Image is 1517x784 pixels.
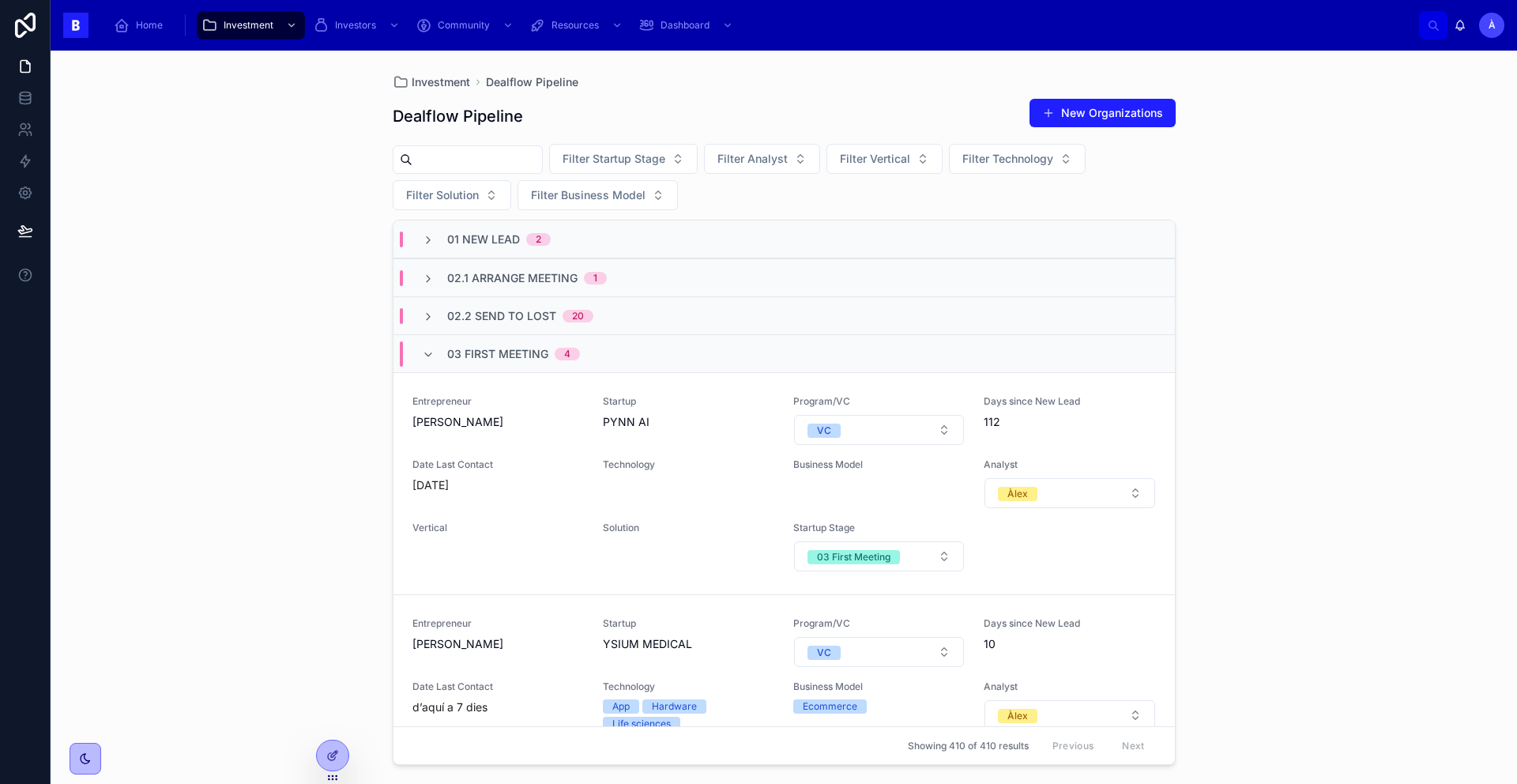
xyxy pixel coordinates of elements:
div: VC [817,424,831,438]
span: Investment [412,74,470,90]
div: 20 [572,310,584,322]
div: Life sciences [612,717,671,731]
span: Home [136,19,163,32]
button: Select Button [549,144,698,174]
span: 01 New Lead [447,232,520,247]
div: scrollable content [101,8,1419,43]
div: Àlex [1007,487,1028,501]
span: Resources [551,19,599,32]
a: Dashboard [634,11,741,40]
span: YSIUM MEDICAL [603,636,774,652]
div: 1 [593,272,597,285]
img: App logo [63,13,88,38]
span: 10 [984,636,1155,652]
span: Filter Business Model [531,187,646,203]
span: Analyst [984,680,1155,693]
span: 112 [984,414,1155,430]
span: Days since New Lead [984,617,1155,630]
span: Entrepreneur [412,617,584,630]
span: 02.2 Send To Lost [447,308,556,324]
button: Select Button [794,541,964,571]
div: 4 [564,348,570,360]
button: Select Button [704,144,820,174]
span: Investors [335,19,376,32]
span: Dashboard [661,19,710,32]
span: PYNN AI [603,414,774,430]
span: Technology [603,680,774,693]
span: Showing 410 of 410 results [908,740,1029,752]
span: [PERSON_NAME] [412,636,584,652]
a: Investment [393,74,470,90]
a: Entrepreneur[PERSON_NAME]StartupPYNN AIProgram/VCSelect ButtonDays since New Lead112Date Last Con... [393,372,1175,594]
span: Days since New Lead [984,395,1155,408]
button: Select Button [949,144,1086,174]
p: d’aquí a 7 dies [412,699,487,715]
button: Select Button [984,478,1154,508]
button: Select Button [794,415,964,445]
span: Program/VC [793,617,965,630]
span: Filter Technology [962,151,1053,167]
a: Home [109,11,174,40]
span: 02.1 Arrange Meeting [447,270,578,286]
a: Investors [308,11,408,40]
span: Filter Solution [406,187,479,203]
div: VC [817,646,831,660]
span: Technology [603,458,774,471]
a: Investment [197,11,305,40]
span: Filter Analyst [717,151,788,167]
button: Select Button [518,180,678,210]
button: New Organizations [1030,99,1176,127]
span: Community [438,19,490,32]
span: Program/VC [793,395,965,408]
span: Filter Startup Stage [563,151,665,167]
button: Select Button [794,637,964,667]
div: 03 First Meeting [817,550,890,564]
span: 03 First Meeting [447,346,548,362]
p: [DATE] [412,477,449,493]
span: Business Model [793,680,965,693]
a: Resources [525,11,631,40]
span: Startup [603,617,774,630]
div: Ecommerce [803,699,857,714]
a: Dealflow Pipeline [486,74,578,90]
h1: Dealflow Pipeline [393,105,523,127]
span: Solution [603,522,774,534]
div: 2 [536,233,541,246]
span: Entrepreneur [412,395,584,408]
span: Business Model [793,458,965,471]
button: Select Button [984,700,1154,730]
div: Àlex [1007,709,1028,723]
button: Select Button [393,180,511,210]
span: Vertical [412,522,584,534]
div: Hardware [652,699,697,714]
span: [PERSON_NAME] [412,414,584,430]
span: Date Last Contact [412,458,584,471]
span: Startup [603,395,774,408]
span: À [1489,19,1496,32]
span: Analyst [984,458,1155,471]
span: Filter Vertical [840,151,910,167]
a: Community [411,11,521,40]
div: App [612,699,630,714]
button: Unselect ALEX [998,485,1037,501]
button: Select Button [826,144,943,174]
span: Date Last Contact [412,680,584,693]
span: Investment [224,19,273,32]
button: Unselect ALEX [998,707,1037,723]
span: Startup Stage [793,522,965,534]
